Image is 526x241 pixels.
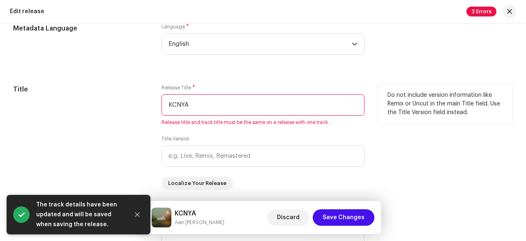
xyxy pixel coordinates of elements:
[129,206,145,223] button: Close
[161,23,189,30] label: Language
[388,91,503,117] p: Do not include version information like Remix or Uncut in the main Title field. Use the Title Ver...
[161,177,233,190] button: Localize Your Release
[161,145,365,167] input: e.g. Live, Remix, Remastered
[161,119,365,126] span: Release title and track title must be the same on a release with one track.
[13,23,148,33] h5: Metadata Language
[168,175,226,192] span: Localize Your Release
[352,34,358,54] div: dropdown trigger
[13,84,148,94] h5: Title
[36,200,122,229] div: The track details have been updated and will be saved when saving the release.
[161,84,195,91] label: Release Title
[161,94,365,116] input: e.g. My Great Song
[161,136,189,142] label: Title Version
[168,34,352,54] span: English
